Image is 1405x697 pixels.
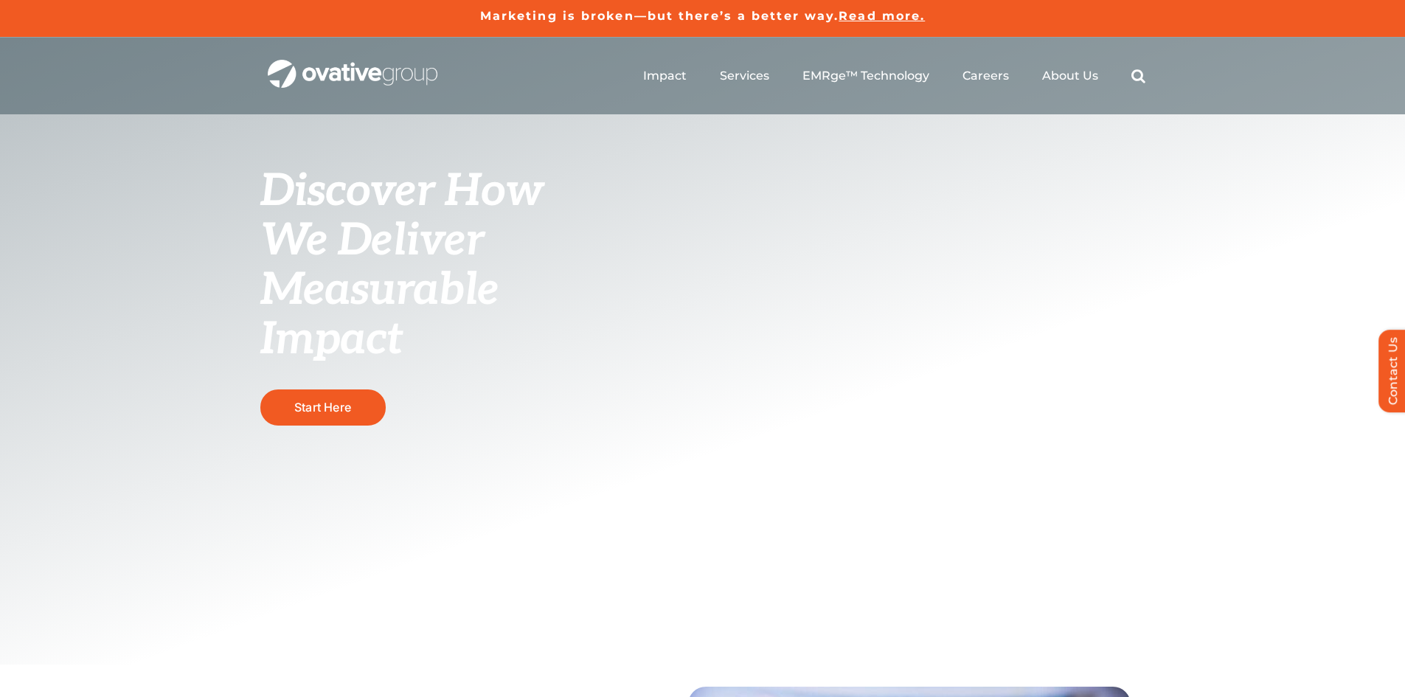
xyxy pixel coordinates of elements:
a: Impact [643,69,687,83]
a: Read more. [839,9,925,23]
a: About Us [1042,69,1098,83]
a: Search [1131,69,1145,83]
a: Start Here [260,389,386,426]
a: EMRge™ Technology [802,69,929,83]
span: Discover How [260,165,544,218]
a: Services [720,69,769,83]
span: Start Here [294,400,351,415]
span: We Deliver Measurable Impact [260,215,499,367]
a: OG_Full_horizontal_WHT [268,58,437,72]
nav: Menu [643,52,1145,100]
a: Marketing is broken—but there’s a better way. [480,9,839,23]
a: Careers [962,69,1009,83]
